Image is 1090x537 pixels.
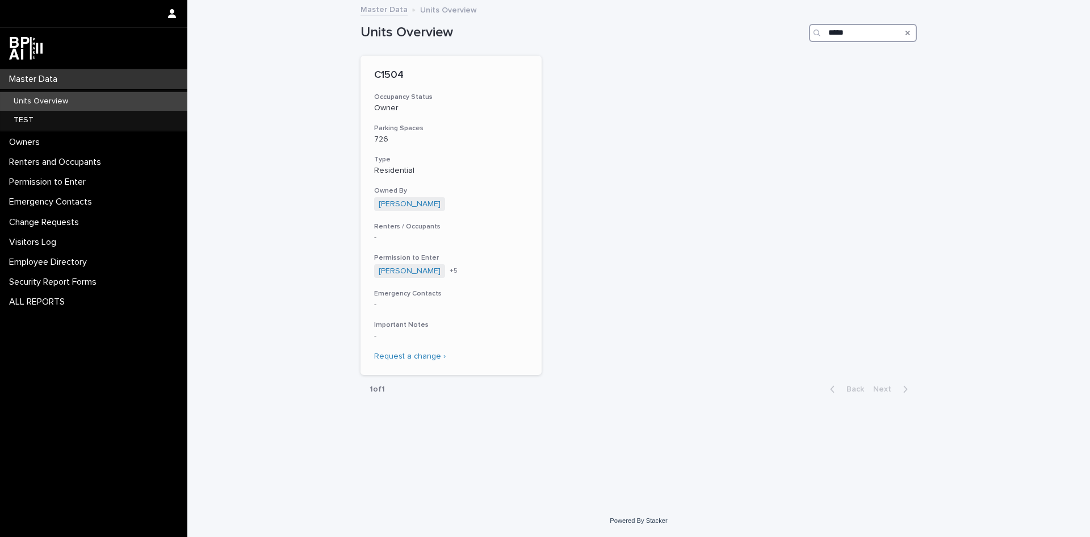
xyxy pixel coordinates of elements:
p: Residential [374,166,528,176]
a: Master Data [360,2,408,15]
h3: Important Notes [374,320,528,330]
h3: Parking Spaces [374,124,528,133]
p: Change Requests [5,217,88,228]
img: dwgmcNfxSF6WIOOXiGgu [9,37,43,60]
button: Next [869,384,917,394]
h3: Emergency Contacts [374,289,528,298]
button: Back [821,384,869,394]
span: + 5 [450,268,458,274]
a: [PERSON_NAME] [379,199,441,209]
input: Search [809,24,917,42]
p: Employee Directory [5,257,96,268]
h3: Permission to Enter [374,253,528,263]
p: Renters and Occupants [5,157,110,168]
p: Visitors Log [5,237,65,248]
h3: Occupancy Status [374,93,528,102]
a: [PERSON_NAME] [379,267,441,276]
span: Next [873,385,898,393]
span: Back [840,385,864,393]
a: C1504Occupancy StatusOwnerParking Spaces726TypeResidentialOwned By[PERSON_NAME] Renters / Occupan... [360,56,542,375]
p: Units Overview [5,97,77,106]
a: Request a change › [374,352,446,360]
a: Powered By Stacker [610,517,667,524]
p: Security Report Forms [5,277,106,288]
h3: Owned By [374,186,528,195]
p: Permission to Enter [5,177,95,188]
p: Master Data [5,74,66,85]
p: 726 [374,135,528,144]
p: Emergency Contacts [5,197,101,207]
p: - [374,331,528,341]
p: C1504 [374,69,528,82]
h3: Type [374,155,528,164]
p: Owners [5,137,49,148]
p: Units Overview [420,3,477,15]
p: ALL REPORTS [5,297,74,307]
p: - [374,233,528,243]
p: 1 of 1 [360,376,394,403]
h1: Units Overview [360,24,804,41]
h3: Renters / Occupants [374,222,528,231]
p: - [374,300,528,310]
p: TEST [5,115,43,125]
p: Owner [374,103,528,113]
